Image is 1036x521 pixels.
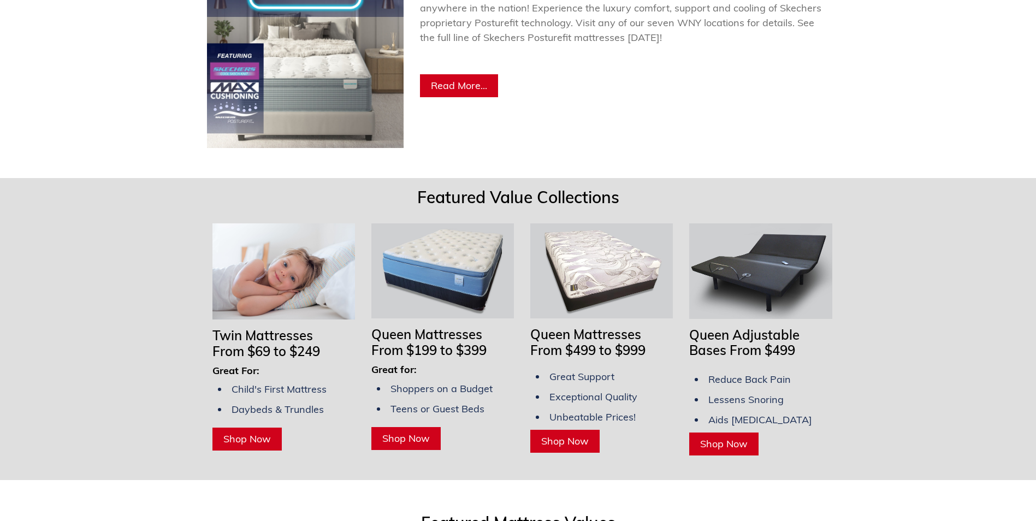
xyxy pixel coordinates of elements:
[223,433,271,445] span: Shop Now
[530,326,641,342] span: Queen Mattresses
[417,187,619,208] span: Featured Value Collections
[549,390,637,403] span: Exceptional Quality
[689,327,800,359] span: Queen Adjustable Bases From $499
[212,428,282,451] a: Shop Now
[371,427,441,450] a: Shop Now
[390,402,484,415] span: Teens or Guest Beds
[212,223,355,319] img: Twin Mattresses From $69 to $169
[708,373,791,386] span: Reduce Back Pain
[700,437,748,450] span: Shop Now
[689,433,759,455] a: Shop Now
[708,393,784,406] span: Lessens Snoring
[371,326,482,342] span: Queen Mattresses
[371,223,514,318] img: Queen Mattresses From $199 to $349
[530,430,600,453] a: Shop Now
[232,383,327,395] span: Child's First Mattress
[390,382,493,395] span: Shoppers on a Budget
[232,403,324,416] span: Daybeds & Trundles
[530,342,646,358] span: From $499 to $999
[382,432,430,445] span: Shop Now
[530,223,673,318] img: Queen Mattresses From $449 to $949
[549,411,636,423] span: Unbeatable Prices!
[708,413,812,426] span: Aids [MEDICAL_DATA]
[431,79,487,92] span: Read More...
[212,364,259,377] span: Great For:
[549,370,614,383] span: Great Support
[541,435,589,447] span: Shop Now
[371,363,417,376] span: Great for:
[212,327,313,344] span: Twin Mattresses
[371,342,487,358] span: From $199 to $399
[420,74,498,97] a: Read More...
[689,223,832,318] img: Adjustable Bases Starting at $379
[212,343,320,359] span: From $69 to $249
